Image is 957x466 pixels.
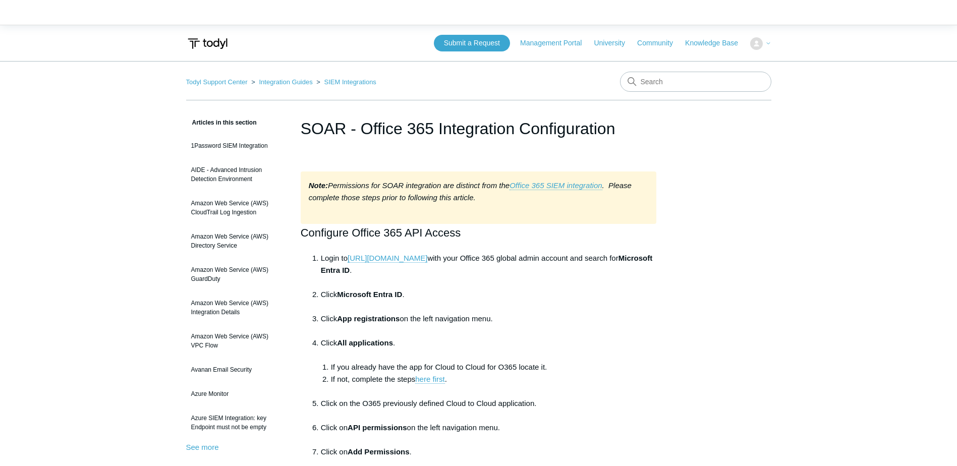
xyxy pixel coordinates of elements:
[321,254,653,274] strong: Microsoft Entra ID
[321,252,657,288] li: Login to with your Office 365 global admin account and search for .
[314,78,376,86] li: SIEM Integrations
[186,384,286,403] a: Azure Monitor
[186,294,286,322] a: Amazon Web Service (AWS) Integration Details
[594,38,635,48] a: University
[321,337,657,397] li: Click .
[348,447,410,456] strong: Add Permissions
[309,181,328,190] strong: Note:
[321,288,657,313] li: Click .
[186,119,257,126] span: Articles in this section
[186,160,286,189] a: AIDE - Advanced Intrusion Detection Environment
[337,338,393,347] strong: All applications
[186,34,229,53] img: Todyl Support Center Help Center home page
[186,194,286,222] a: Amazon Web Service (AWS) CloudTrail Log Ingestion
[348,254,427,263] a: [URL][DOMAIN_NAME]
[186,78,250,86] li: Todyl Support Center
[637,38,683,48] a: Community
[186,227,286,255] a: Amazon Web Service (AWS) Directory Service
[321,422,657,446] li: Click on on the left navigation menu.
[186,136,286,155] a: 1Password SIEM Integration
[331,361,657,373] li: If you already have the app for Cloud to Cloud for O365 locate it.
[309,181,632,202] em: Permissions for SOAR integration are distinct from the . Please complete those steps prior to fol...
[186,360,286,379] a: Avanan Email Security
[259,78,312,86] a: Integration Guides
[186,443,219,451] a: See more
[321,397,657,422] li: Click on the O365 previously defined Cloud to Cloud application.
[324,78,376,86] a: SIEM Integrations
[186,260,286,288] a: Amazon Web Service (AWS) GuardDuty
[186,78,248,86] a: Todyl Support Center
[685,38,748,48] a: Knowledge Base
[186,409,286,437] a: Azure SIEM Integration: key Endpoint must not be empty
[415,375,444,384] a: here first
[331,373,657,397] li: If not, complete the steps .
[301,224,657,242] h2: Configure Office 365 API Access
[186,327,286,355] a: Amazon Web Service (AWS) VPC Flow
[301,116,657,141] h1: SOAR - Office 365 Integration Configuration
[337,290,402,299] strong: Microsoft Entra ID
[337,314,400,323] strong: App registrations
[249,78,314,86] li: Integration Guides
[434,35,510,51] a: Submit a Request
[348,423,407,432] strong: API permissions
[620,72,771,92] input: Search
[520,38,592,48] a: Management Portal
[510,181,602,190] a: Office 365 SIEM integration
[321,313,657,337] li: Click on the left navigation menu.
